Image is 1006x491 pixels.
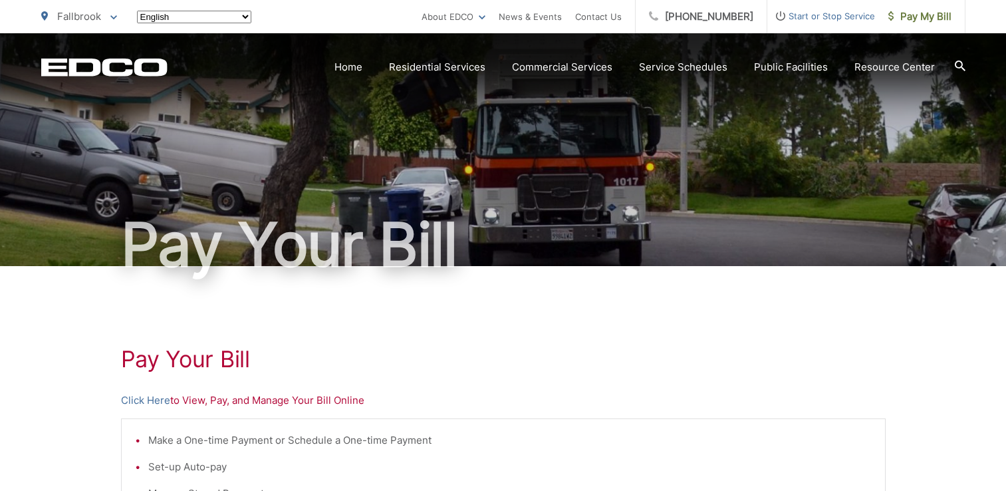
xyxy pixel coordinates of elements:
a: Public Facilities [754,59,828,75]
a: Commercial Services [512,59,612,75]
p: to View, Pay, and Manage Your Bill Online [121,393,886,409]
a: Home [334,59,362,75]
select: Select a language [137,11,251,23]
a: Service Schedules [639,59,727,75]
a: Contact Us [575,9,622,25]
a: Click Here [121,393,170,409]
span: Pay My Bill [888,9,951,25]
a: Residential Services [389,59,485,75]
li: Make a One-time Payment or Schedule a One-time Payment [148,432,872,448]
h1: Pay Your Bill [41,212,965,278]
li: Set-up Auto-pay [148,459,872,475]
a: News & Events [499,9,562,25]
span: Fallbrook [57,10,101,23]
a: EDCD logo. Return to the homepage. [41,58,168,77]
h1: Pay Your Bill [121,346,886,373]
a: About EDCO [422,9,485,25]
a: Resource Center [854,59,935,75]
